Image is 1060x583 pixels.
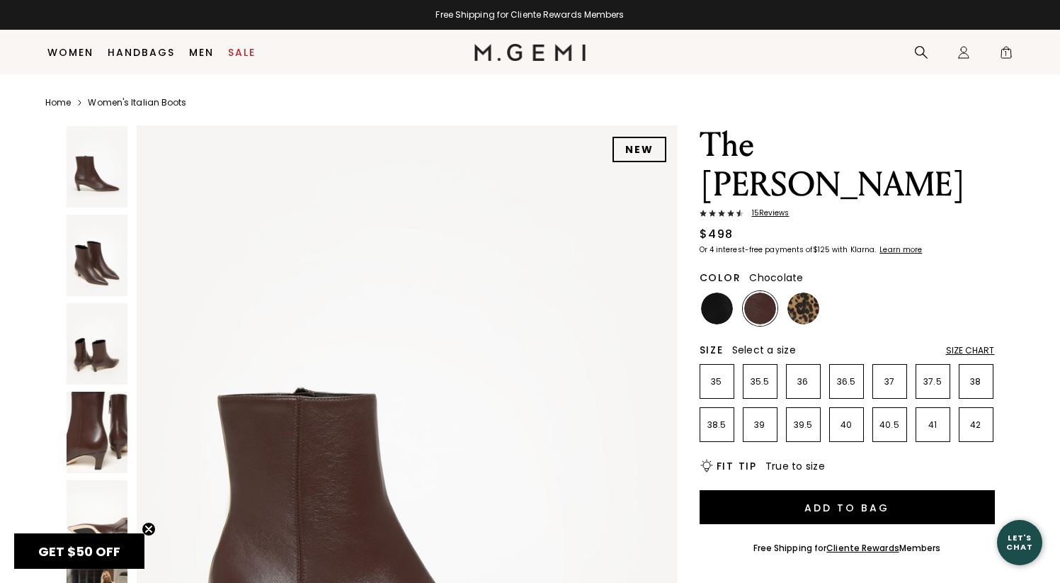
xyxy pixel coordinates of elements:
[873,419,906,431] p: 40.5
[916,376,950,387] p: 37.5
[67,303,127,385] img: The Delfina
[832,244,878,255] klarna-placement-style-body: with Klarna
[749,271,803,285] span: Chocolate
[717,460,757,472] h2: Fit Tip
[67,126,127,208] img: The Delfina
[765,459,825,473] span: True to size
[787,376,820,387] p: 36
[826,542,899,554] a: Cliente Rewards
[700,226,734,243] div: $498
[999,48,1013,62] span: 1
[67,392,127,473] img: The Delfina
[753,543,941,554] div: Free Shipping for Members
[787,419,820,431] p: 39.5
[743,419,777,431] p: 39
[108,47,175,58] a: Handbags
[873,376,906,387] p: 37
[700,490,995,524] button: Add to Bag
[787,293,819,324] img: Leopard
[38,543,120,560] span: GET $50 OFF
[700,376,734,387] p: 35
[743,209,790,217] span: 15 Review s
[701,293,733,324] img: Black
[700,344,724,356] h2: Size
[830,376,863,387] p: 36.5
[700,209,995,220] a: 15Reviews
[878,246,922,254] a: Learn more
[732,343,796,357] span: Select a size
[47,47,93,58] a: Women
[45,97,71,108] a: Home
[700,125,995,205] h1: The [PERSON_NAME]
[700,272,741,283] h2: Color
[946,345,995,356] div: Size Chart
[67,215,127,296] img: The Delfina
[67,480,127,562] img: The Delfina
[88,97,186,108] a: Women's Italian Boots
[813,244,830,255] klarna-placement-style-amount: $125
[474,44,586,61] img: M.Gemi
[744,293,776,324] img: Chocolate
[700,244,813,255] klarna-placement-style-body: Or 4 interest-free payments of
[189,47,214,58] a: Men
[959,419,993,431] p: 42
[743,376,777,387] p: 35.5
[228,47,256,58] a: Sale
[916,419,950,431] p: 41
[997,533,1042,551] div: Let's Chat
[612,137,666,162] div: NEW
[142,522,156,536] button: Close teaser
[700,419,734,431] p: 38.5
[959,376,993,387] p: 38
[830,419,863,431] p: 40
[14,533,144,569] div: GET $50 OFFClose teaser
[879,244,922,255] klarna-placement-style-cta: Learn more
